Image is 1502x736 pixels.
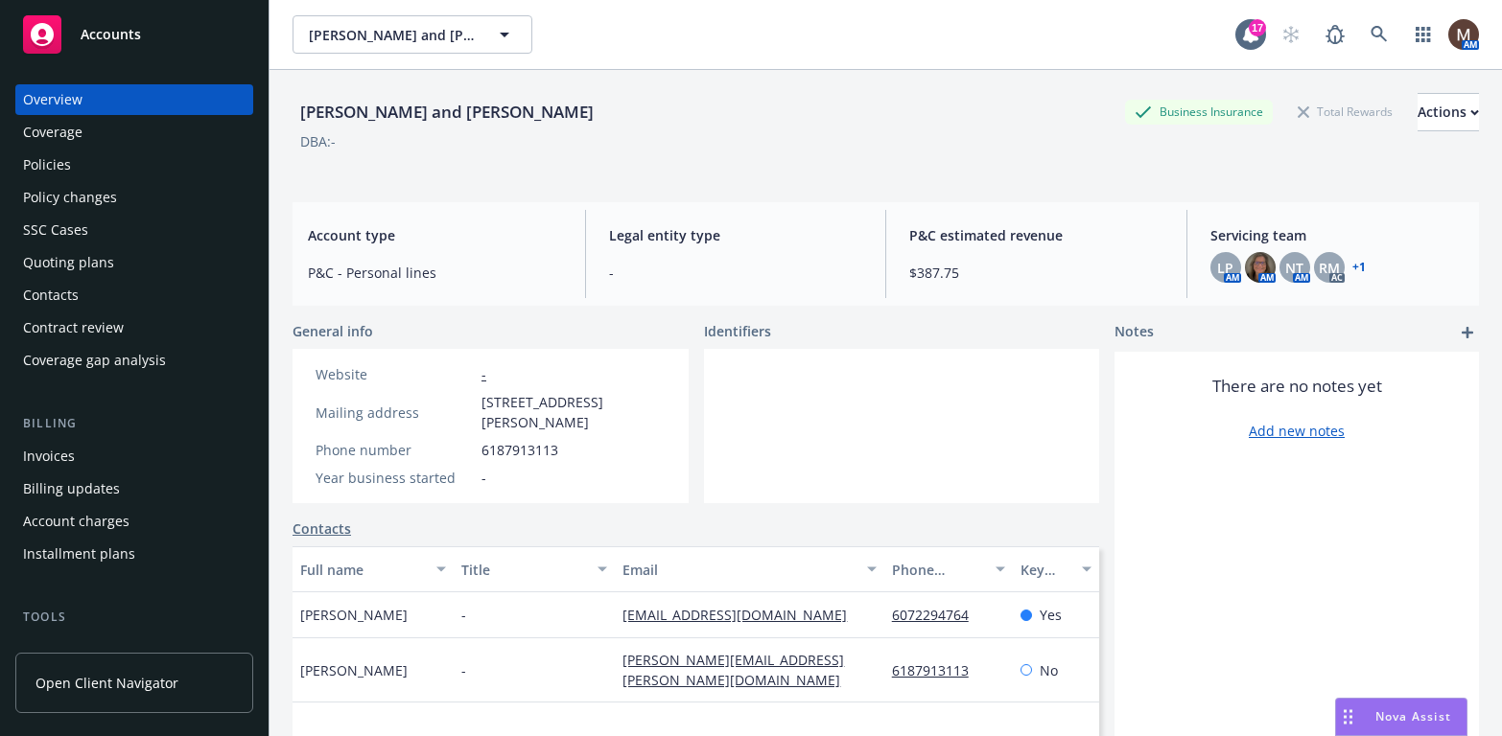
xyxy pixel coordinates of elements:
a: [EMAIL_ADDRESS][DOMAIN_NAME] [622,606,862,624]
span: Notes [1115,321,1154,344]
a: 6187913113 [892,661,984,679]
div: Manage files [23,634,105,665]
div: Coverage gap analysis [23,345,166,376]
a: Contacts [293,518,351,539]
a: Contacts [15,280,253,310]
span: There are no notes yet [1212,375,1382,398]
div: Account charges [23,506,129,537]
a: Account charges [15,506,253,537]
span: General info [293,321,373,341]
span: Account type [308,225,562,245]
span: Open Client Navigator [35,673,178,693]
div: Drag to move [1336,699,1360,735]
div: Actions [1418,94,1479,130]
a: - [481,365,486,383]
a: 6072294764 [892,606,984,624]
a: Switch app [1404,15,1443,54]
a: Contract review [15,312,253,343]
span: LP [1217,258,1233,278]
div: Mailing address [316,402,474,423]
div: Billing updates [23,473,120,504]
img: photo [1448,19,1479,50]
div: Policy changes [23,182,117,213]
button: Actions [1418,93,1479,131]
div: Website [316,364,474,384]
div: Overview [23,84,82,115]
div: Installment plans [23,539,135,569]
span: 6187913113 [481,440,558,460]
span: Legal entity type [609,225,863,245]
a: +1 [1352,262,1366,273]
div: Full name [300,560,425,580]
div: Email [622,560,855,580]
span: [PERSON_NAME] [300,660,408,680]
button: Email [615,546,883,592]
button: Key contact [1013,546,1099,592]
div: Billing [15,414,253,433]
div: Key contact [1021,560,1070,580]
span: Yes [1040,605,1062,625]
div: Title [461,560,586,580]
div: Tools [15,608,253,627]
span: Identifiers [704,321,771,341]
div: Contacts [23,280,79,310]
span: $387.75 [909,263,1163,283]
span: [PERSON_NAME] and [PERSON_NAME] [309,25,475,45]
button: Full name [293,546,454,592]
span: [STREET_ADDRESS][PERSON_NAME] [481,392,666,432]
a: Invoices [15,441,253,471]
a: Billing updates [15,473,253,504]
button: Nova Assist [1335,698,1467,736]
div: Total Rewards [1288,100,1402,124]
span: P&C estimated revenue [909,225,1163,245]
button: Phone number [884,546,1014,592]
div: Policies [23,149,71,180]
span: Accounts [81,27,141,42]
a: Search [1360,15,1398,54]
div: Year business started [316,468,474,488]
img: photo [1245,252,1276,283]
div: Business Insurance [1125,100,1273,124]
a: [PERSON_NAME][EMAIL_ADDRESS][PERSON_NAME][DOMAIN_NAME] [622,651,856,689]
a: Accounts [15,8,253,61]
a: add [1456,321,1479,344]
div: Phone number [892,560,985,580]
span: - [609,263,863,283]
div: DBA: - [300,131,336,151]
div: Quoting plans [23,247,114,278]
a: Coverage gap analysis [15,345,253,376]
span: - [481,468,486,488]
a: SSC Cases [15,215,253,245]
a: Add new notes [1249,421,1345,441]
a: Quoting plans [15,247,253,278]
span: - [461,605,466,625]
span: No [1040,660,1058,680]
span: RM [1319,258,1340,278]
div: SSC Cases [23,215,88,245]
a: Start snowing [1272,15,1310,54]
button: Title [454,546,615,592]
span: Nova Assist [1375,708,1451,724]
a: Coverage [15,117,253,148]
div: 17 [1249,19,1266,36]
a: Manage files [15,634,253,665]
button: [PERSON_NAME] and [PERSON_NAME] [293,15,532,54]
div: [PERSON_NAME] and [PERSON_NAME] [293,100,601,125]
a: Overview [15,84,253,115]
div: Contract review [23,312,124,343]
span: Servicing team [1210,225,1465,245]
span: - [461,660,466,680]
a: Policy changes [15,182,253,213]
a: Policies [15,149,253,180]
div: Phone number [316,440,474,460]
span: NT [1285,258,1303,278]
div: Invoices [23,441,75,471]
span: P&C - Personal lines [308,263,562,283]
a: Installment plans [15,539,253,569]
span: [PERSON_NAME] [300,605,408,625]
a: Report a Bug [1316,15,1354,54]
div: Coverage [23,117,82,148]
